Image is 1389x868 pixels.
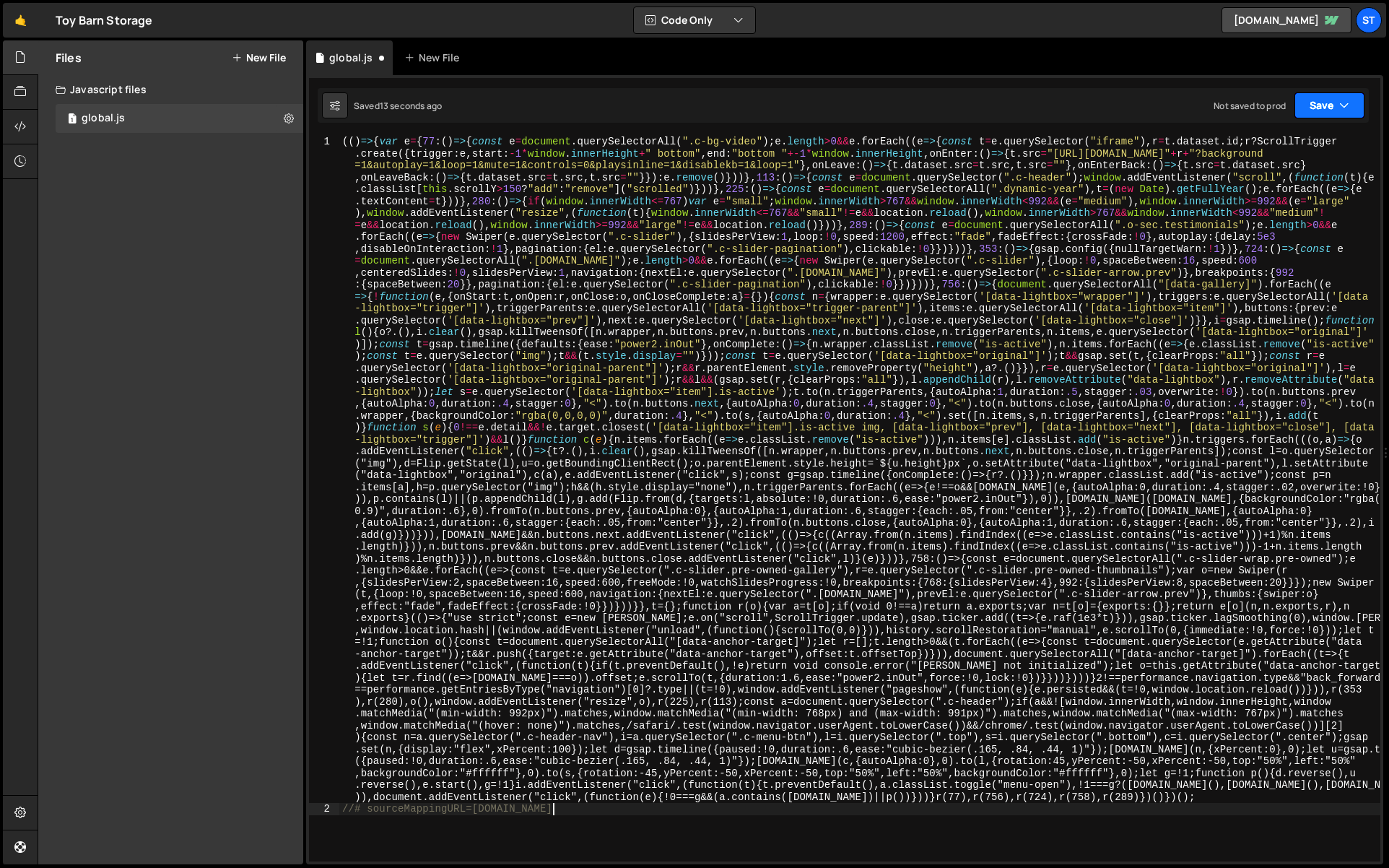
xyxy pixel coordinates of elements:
[56,50,82,66] h2: Files
[354,100,442,112] div: Saved
[3,3,38,38] a: 🤙
[634,7,755,33] button: Code Only
[1356,7,1382,33] a: ST
[68,114,77,126] span: 1
[232,52,286,64] button: New File
[1294,92,1364,118] button: Save
[56,104,303,133] div: 16992/46607.js
[380,100,442,112] div: 13 seconds ago
[404,51,465,65] div: New File
[329,51,373,65] div: global.js
[1214,100,1286,112] div: Not saved to prod
[309,803,339,815] div: 2
[1222,7,1351,33] a: [DOMAIN_NAME]
[56,12,153,29] div: Toy Barn Storage
[82,112,125,125] div: global.js
[38,75,303,104] div: Javascript files
[309,136,339,803] div: 1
